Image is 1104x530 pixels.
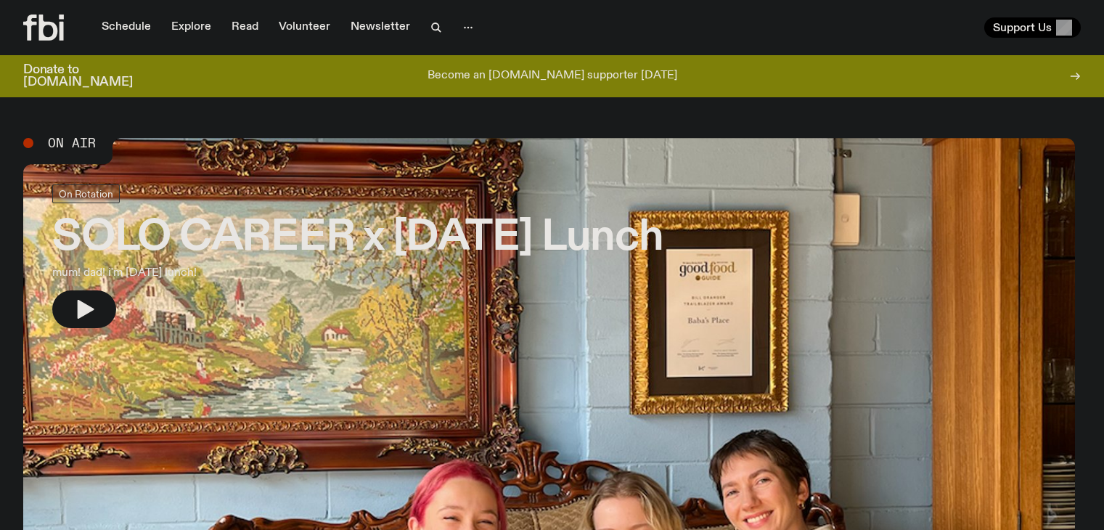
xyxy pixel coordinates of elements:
[48,136,96,150] span: On Air
[59,188,113,199] span: On Rotation
[163,17,220,38] a: Explore
[93,17,160,38] a: Schedule
[223,17,267,38] a: Read
[52,264,424,282] p: mum! dad! i'm [DATE] lunch!
[984,17,1081,38] button: Support Us
[52,184,120,203] a: On Rotation
[52,218,663,258] h3: SOLO CAREER x [DATE] Lunch
[23,64,133,89] h3: Donate to [DOMAIN_NAME]
[993,21,1052,34] span: Support Us
[52,184,663,328] a: SOLO CAREER x [DATE] Lunchmum! dad! i'm [DATE] lunch!
[342,17,419,38] a: Newsletter
[428,70,677,83] p: Become an [DOMAIN_NAME] supporter [DATE]
[270,17,339,38] a: Volunteer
